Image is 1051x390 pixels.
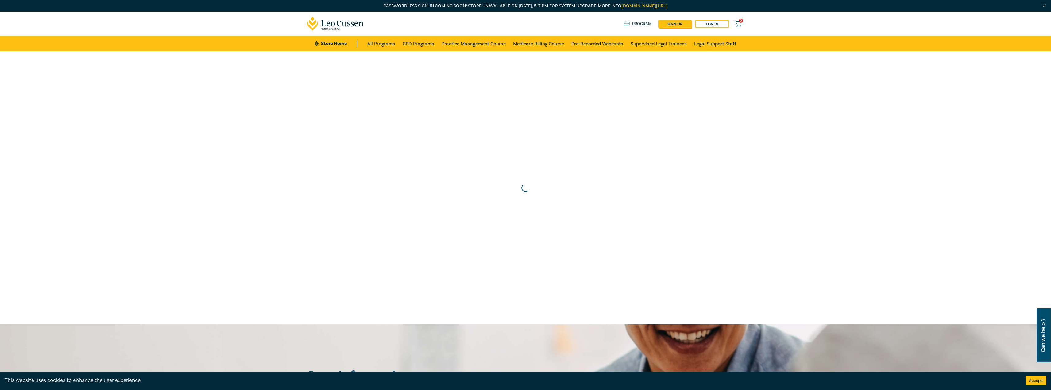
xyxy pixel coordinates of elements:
[1042,3,1047,9] img: Close
[624,21,652,27] a: Program
[367,36,395,51] a: All Programs
[513,36,564,51] a: Medicare Billing Course
[315,40,357,47] a: Store Home
[571,36,623,51] a: Pre-Recorded Webcasts
[1026,376,1046,385] button: Accept cookies
[1040,312,1046,359] span: Can we help ?
[307,368,452,384] h2: Stay informed.
[694,36,736,51] a: Legal Support Staff
[5,376,1017,384] div: This website uses cookies to enhance the user experience.
[442,36,506,51] a: Practice Management Course
[739,19,743,23] span: 0
[631,36,687,51] a: Supervised Legal Trainees
[621,3,667,9] a: [DOMAIN_NAME][URL]
[695,20,729,28] a: Log in
[307,3,744,10] p: Passwordless sign-in coming soon! Store unavailable on [DATE], 5–7 PM for system upgrade. More info
[658,20,692,28] a: sign up
[403,36,434,51] a: CPD Programs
